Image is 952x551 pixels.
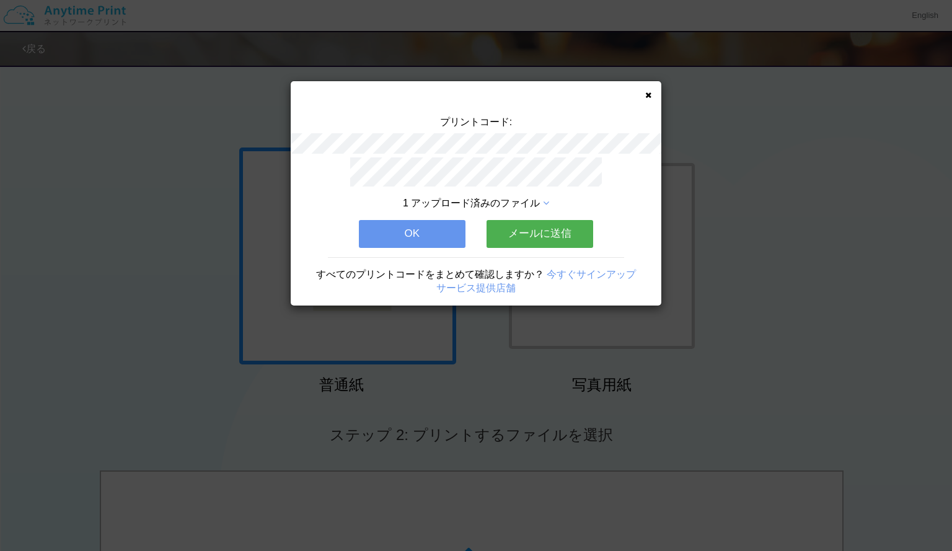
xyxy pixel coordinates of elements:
[436,283,516,293] a: サービス提供店舗
[359,220,465,247] button: OK
[487,220,593,247] button: メールに送信
[403,198,540,208] span: 1 アップロード済みのファイル
[316,269,544,280] span: すべてのプリントコードをまとめて確認しますか？
[547,269,636,280] a: 今すぐサインアップ
[440,117,512,127] span: プリントコード:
